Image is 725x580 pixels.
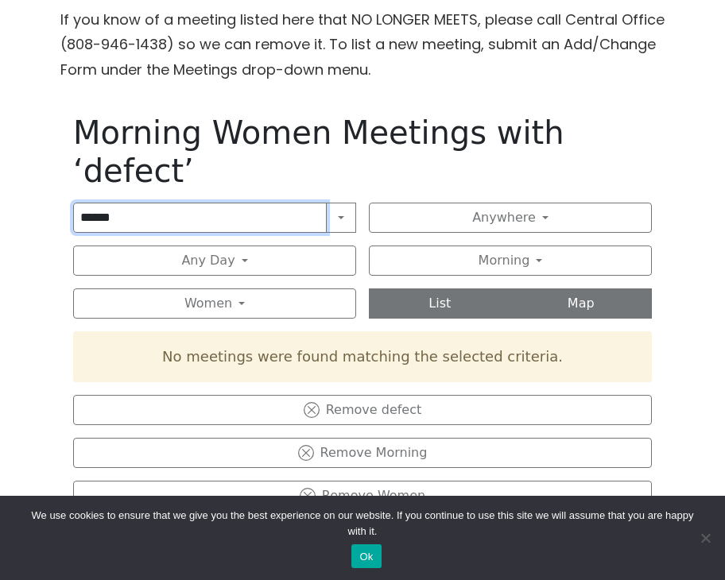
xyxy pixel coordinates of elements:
button: Anywhere [369,203,652,233]
div: No meetings were found matching the selected criteria. [73,331,652,382]
span: We use cookies to ensure that we give you the best experience on our website. If you continue to ... [24,508,701,539]
h1: Morning Women Meetings with ‘defect’ [73,114,652,190]
button: List [369,288,511,319]
button: Remove defect [73,395,652,425]
button: Map [510,288,653,319]
button: Women [73,288,356,319]
p: If you know of a meeting listed here that NO LONGER MEETS, please call Central Office (808-946-14... [60,7,665,83]
button: Remove Morning [73,438,652,468]
input: Search [73,203,327,233]
button: Any Day [73,246,356,276]
button: Search [326,203,356,233]
button: Ok [351,544,381,568]
button: Remove Women [73,481,652,511]
button: Morning [369,246,652,276]
span: No [697,530,713,546]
